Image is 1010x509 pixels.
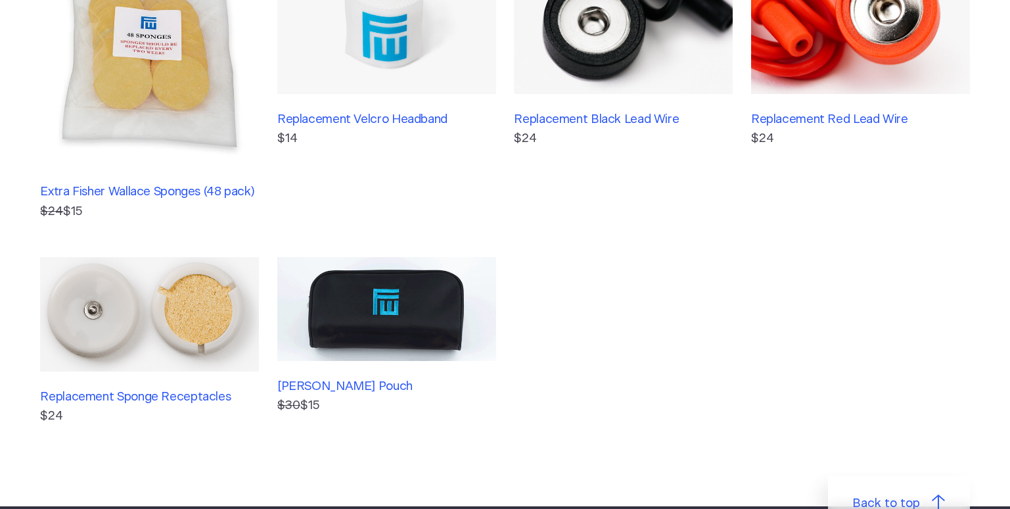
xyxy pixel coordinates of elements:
p: $24 [751,130,970,148]
h3: Extra Fisher Wallace Sponges (48 pack) [40,185,259,199]
s: $30 [277,399,300,412]
h3: Replacement Black Lead Wire [514,112,733,127]
s: $24 [40,205,63,218]
p: $24 [40,407,259,425]
h3: Replacement Velcro Headband [277,112,496,127]
h3: Replacement Sponge Receptacles [40,390,259,404]
img: Fisher Wallace Pouch [277,257,496,360]
h3: [PERSON_NAME] Pouch [277,379,496,394]
p: $15 [40,203,259,221]
p: $24 [514,130,733,148]
img: Replacement Sponge Receptacles [40,257,259,372]
a: Replacement Sponge Receptacles$24 [40,257,259,425]
h3: Replacement Red Lead Wire [751,112,970,127]
a: [PERSON_NAME] Pouch $30$15 [277,257,496,425]
p: $14 [277,130,496,148]
p: $15 [277,397,496,415]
